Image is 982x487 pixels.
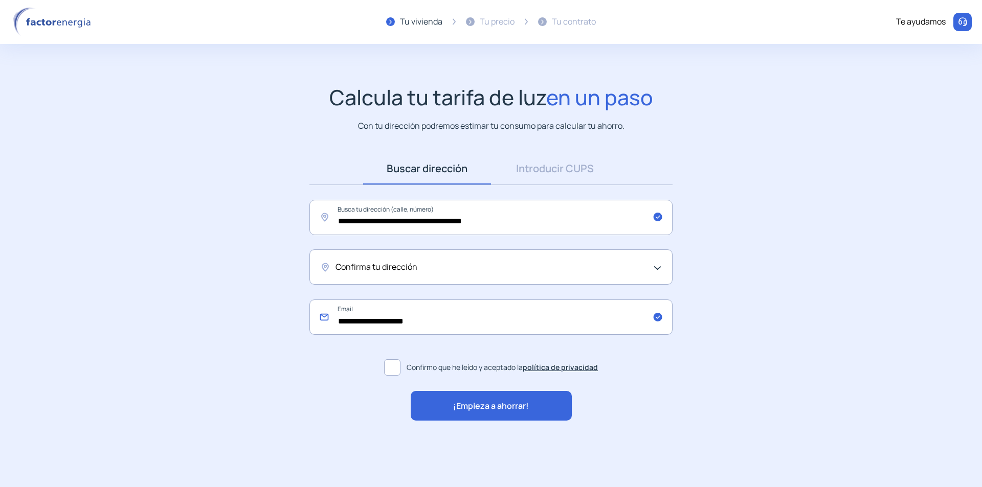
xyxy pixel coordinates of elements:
[358,120,624,132] p: Con tu dirección podremos estimar tu consumo para calcular tu ahorro.
[552,15,596,29] div: Tu contrato
[480,15,515,29] div: Tu precio
[363,153,491,184] a: Buscar dirección
[546,83,653,111] span: en un paso
[400,15,442,29] div: Tu vivienda
[10,7,97,37] img: logo factor
[453,400,529,413] span: ¡Empieza a ahorrar!
[491,153,619,184] a: Introducir CUPS
[329,85,653,110] h1: Calcula tu tarifa de luz
[957,17,968,27] img: llamar
[896,15,946,29] div: Te ayudamos
[523,362,598,372] a: política de privacidad
[407,362,598,373] span: Confirmo que he leído y aceptado la
[336,261,417,274] span: Confirma tu dirección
